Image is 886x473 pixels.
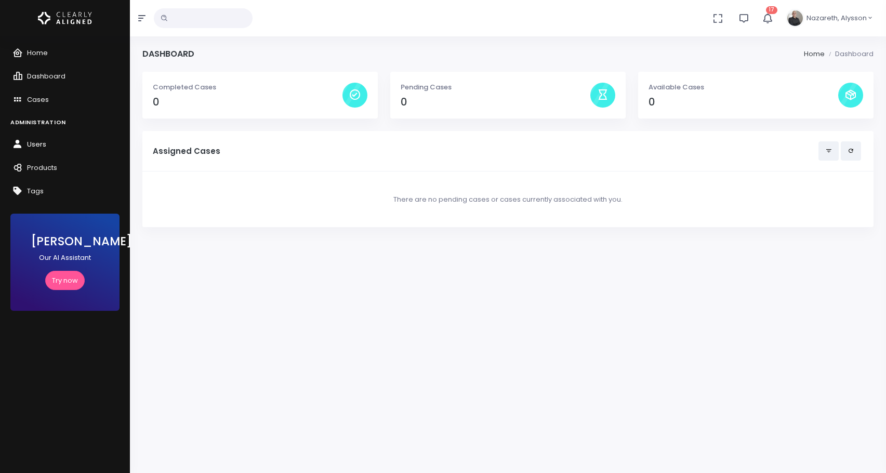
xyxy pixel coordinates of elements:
li: Dashboard [825,49,874,59]
li: Home [804,49,825,59]
p: Pending Cases [401,82,590,93]
h4: 0 [649,96,838,108]
h4: 0 [153,96,342,108]
img: Logo Horizontal [38,7,92,29]
span: Products [27,163,57,173]
span: Nazareth, Alysson [806,13,867,23]
span: 17 [766,6,777,14]
div: There are no pending cases or cases currently associated with you. [153,182,863,217]
h4: 0 [401,96,590,108]
span: Cases [27,95,49,104]
h5: Assigned Cases [153,147,818,156]
img: Header Avatar [786,9,804,28]
span: Users [27,139,46,149]
h3: [PERSON_NAME] [31,234,99,248]
p: Our AI Assistant [31,253,99,263]
p: Completed Cases [153,82,342,93]
span: Dashboard [27,71,65,81]
p: Available Cases [649,82,838,93]
span: Home [27,48,48,58]
h4: Dashboard [142,49,194,59]
span: Tags [27,186,44,196]
a: Try now [45,271,85,290]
